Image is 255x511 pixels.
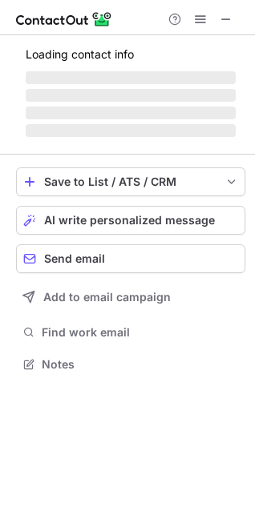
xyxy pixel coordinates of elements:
img: ContactOut v5.3.10 [16,10,112,29]
p: Loading contact info [26,48,236,61]
span: Add to email campaign [43,291,171,304]
span: ‌ [26,71,236,84]
button: Send email [16,244,245,273]
button: AI write personalized message [16,206,245,235]
span: ‌ [26,124,236,137]
span: AI write personalized message [44,214,215,227]
span: Find work email [42,325,239,340]
button: Find work email [16,321,245,344]
span: ‌ [26,89,236,102]
button: Add to email campaign [16,283,245,312]
span: Send email [44,252,105,265]
span: Notes [42,357,239,372]
div: Save to List / ATS / CRM [44,175,217,188]
span: ‌ [26,107,236,119]
button: save-profile-one-click [16,167,245,196]
button: Notes [16,353,245,376]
